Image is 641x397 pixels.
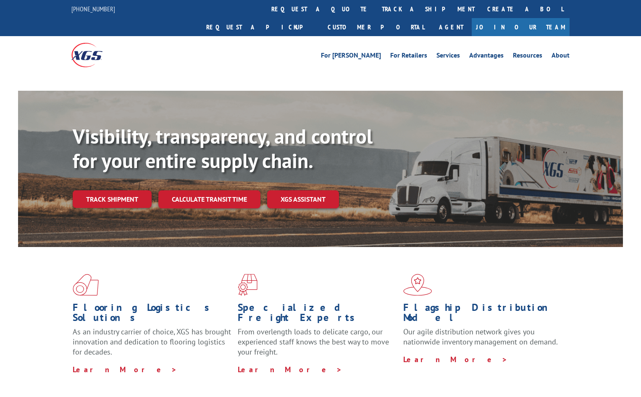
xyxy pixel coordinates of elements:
[71,5,115,13] a: [PHONE_NUMBER]
[403,274,432,296] img: xgs-icon-flagship-distribution-model-red
[390,52,427,61] a: For Retailers
[472,18,570,36] a: Join Our Team
[403,355,508,364] a: Learn More >
[238,365,342,374] a: Learn More >
[403,327,558,347] span: Our agile distribution network gives you nationwide inventory management on demand.
[238,302,397,327] h1: Specialized Freight Experts
[73,365,177,374] a: Learn More >
[73,274,99,296] img: xgs-icon-total-supply-chain-intelligence-red
[431,18,472,36] a: Agent
[403,302,562,327] h1: Flagship Distribution Model
[321,18,431,36] a: Customer Portal
[73,123,373,174] b: Visibility, transparency, and control for your entire supply chain.
[513,52,542,61] a: Resources
[267,190,339,208] a: XGS ASSISTANT
[469,52,504,61] a: Advantages
[73,302,231,327] h1: Flooring Logistics Solutions
[158,190,260,208] a: Calculate transit time
[436,52,460,61] a: Services
[552,52,570,61] a: About
[73,327,231,357] span: As an industry carrier of choice, XGS has brought innovation and dedication to flooring logistics...
[238,327,397,364] p: From overlength loads to delicate cargo, our experienced staff knows the best way to move your fr...
[73,190,152,208] a: Track shipment
[200,18,321,36] a: Request a pickup
[321,52,381,61] a: For [PERSON_NAME]
[238,274,257,296] img: xgs-icon-focused-on-flooring-red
